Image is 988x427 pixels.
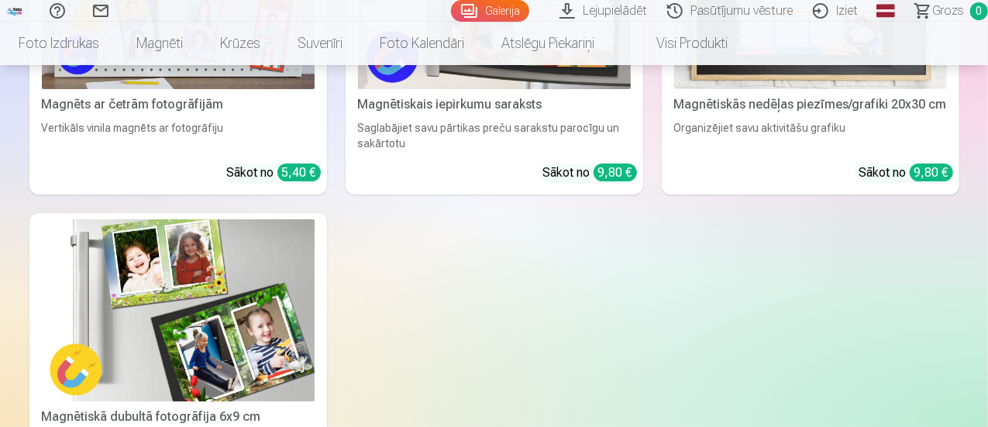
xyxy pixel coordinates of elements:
[201,22,279,65] a: Krūzes
[361,22,483,65] a: Foto kalendāri
[352,120,637,151] div: Saglabājiet savu pārtikas preču sarakstu parocīgu un sakārtotu
[668,120,953,151] div: Organizējiet savu aktivitāšu grafiku
[352,95,637,114] div: Magnētiskais iepirkumu saraksts
[970,2,988,20] span: 0
[36,408,321,426] div: Magnētiskā dubultā fotogrāfija 6x9 cm
[227,164,321,182] div: Sākot no
[859,164,953,182] div: Sākot no
[279,22,361,65] a: Suvenīri
[668,95,953,114] div: Magnētiskās nedēļas piezīmes/grafiki 20x30 cm
[613,22,746,65] a: Visi produkti
[543,164,637,182] div: Sākot no
[594,164,637,181] div: 9,80 €
[6,6,23,15] img: /fa1
[932,2,964,20] span: Grozs
[277,164,321,181] div: 5,40 €
[36,120,321,151] div: Vertikāls vinila magnēts ar fotogrāfiju
[36,95,321,114] div: Magnēts ar četrām fotogrāfijām
[42,219,315,401] img: Magnētiskā dubultā fotogrāfija 6x9 cm
[483,22,613,65] a: Atslēgu piekariņi
[118,22,201,65] a: Magnēti
[910,164,953,181] div: 9,80 €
